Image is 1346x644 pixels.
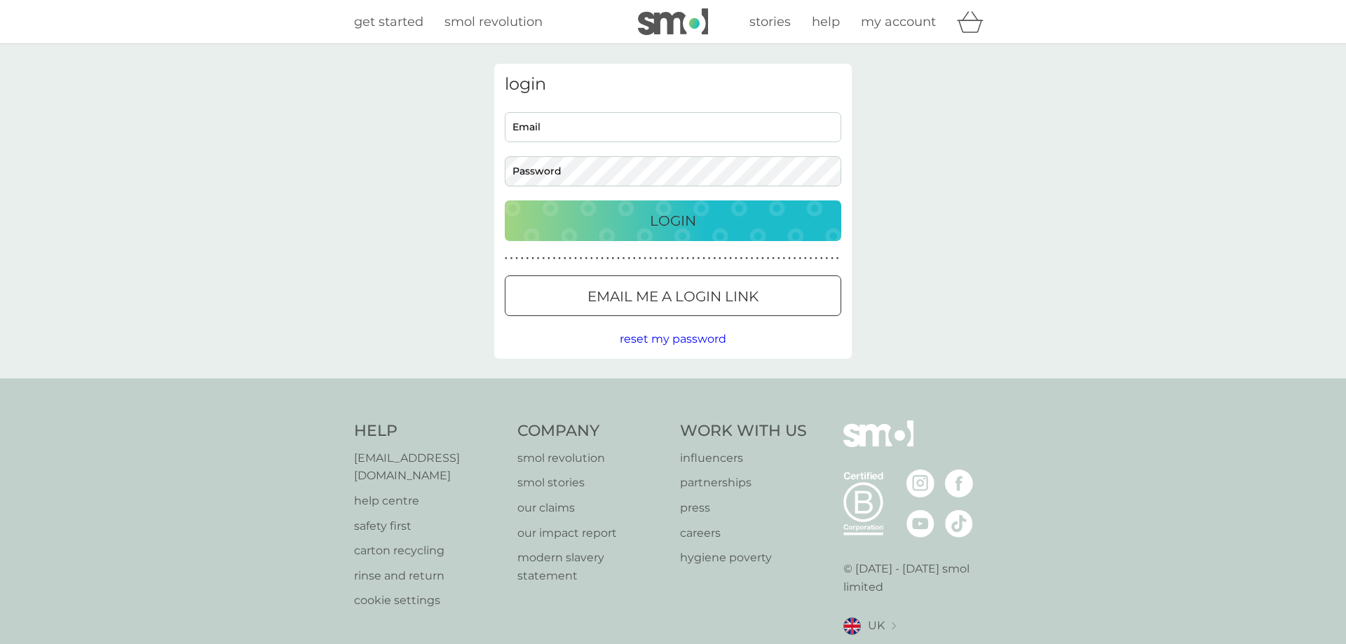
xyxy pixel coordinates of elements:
[596,255,599,262] p: ●
[680,499,807,517] a: press
[804,255,807,262] p: ●
[585,255,587,262] p: ●
[354,591,503,610] a: cookie settings
[580,255,583,262] p: ●
[861,12,936,32] a: my account
[812,12,840,32] a: help
[569,255,572,262] p: ●
[517,474,667,492] a: smol stories
[861,14,936,29] span: my account
[517,549,667,584] a: modern slavery statement
[745,255,748,262] p: ●
[788,255,791,262] p: ●
[553,255,556,262] p: ●
[719,255,721,262] p: ●
[680,524,807,542] a: careers
[620,332,726,345] span: reset my password
[692,255,695,262] p: ●
[772,255,775,262] p: ●
[945,470,973,498] img: visit the smol Facebook page
[617,255,620,262] p: ●
[526,255,529,262] p: ●
[761,255,764,262] p: ●
[517,524,667,542] a: our impact report
[537,255,540,262] p: ●
[517,420,667,442] h4: Company
[749,14,791,29] span: stories
[558,255,561,262] p: ●
[680,474,807,492] a: partnerships
[670,255,673,262] p: ●
[815,255,817,262] p: ●
[749,12,791,32] a: stories
[505,275,841,316] button: Email me a login link
[574,255,577,262] p: ●
[798,255,801,262] p: ●
[906,470,934,498] img: visit the smol Instagram page
[702,255,705,262] p: ●
[729,255,732,262] p: ●
[548,255,550,262] p: ●
[686,255,689,262] p: ●
[517,449,667,467] a: smol revolution
[655,255,658,262] p: ●
[836,255,839,262] p: ●
[505,255,508,262] p: ●
[680,549,807,567] a: hygiene poverty
[542,255,545,262] p: ●
[644,255,646,262] p: ●
[665,255,668,262] p: ●
[740,255,743,262] p: ●
[820,255,823,262] p: ●
[843,560,993,596] p: © [DATE] - [DATE] smol limited
[831,255,834,262] p: ●
[515,255,518,262] p: ●
[680,449,807,467] a: influencers
[354,542,503,560] a: carton recycling
[767,255,770,262] p: ●
[812,14,840,29] span: help
[444,12,543,32] a: smol revolution
[531,255,534,262] p: ●
[868,617,885,635] span: UK
[510,255,513,262] p: ●
[843,420,913,468] img: smol
[627,255,630,262] p: ●
[810,255,813,262] p: ●
[957,8,992,36] div: basket
[354,420,503,442] h4: Help
[354,14,423,29] span: get started
[843,617,861,635] img: UK flag
[354,492,503,510] a: help centre
[826,255,829,262] p: ●
[517,499,667,517] a: our claims
[521,255,524,262] p: ●
[354,517,503,535] a: safety first
[650,210,696,232] p: Login
[354,567,503,585] a: rinse and return
[681,255,684,262] p: ●
[587,285,759,308] p: Email me a login link
[660,255,662,262] p: ●
[735,255,737,262] p: ●
[354,449,503,485] a: [EMAIL_ADDRESS][DOMAIN_NAME]
[590,255,593,262] p: ●
[751,255,754,262] p: ●
[724,255,727,262] p: ●
[606,255,609,262] p: ●
[649,255,652,262] p: ●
